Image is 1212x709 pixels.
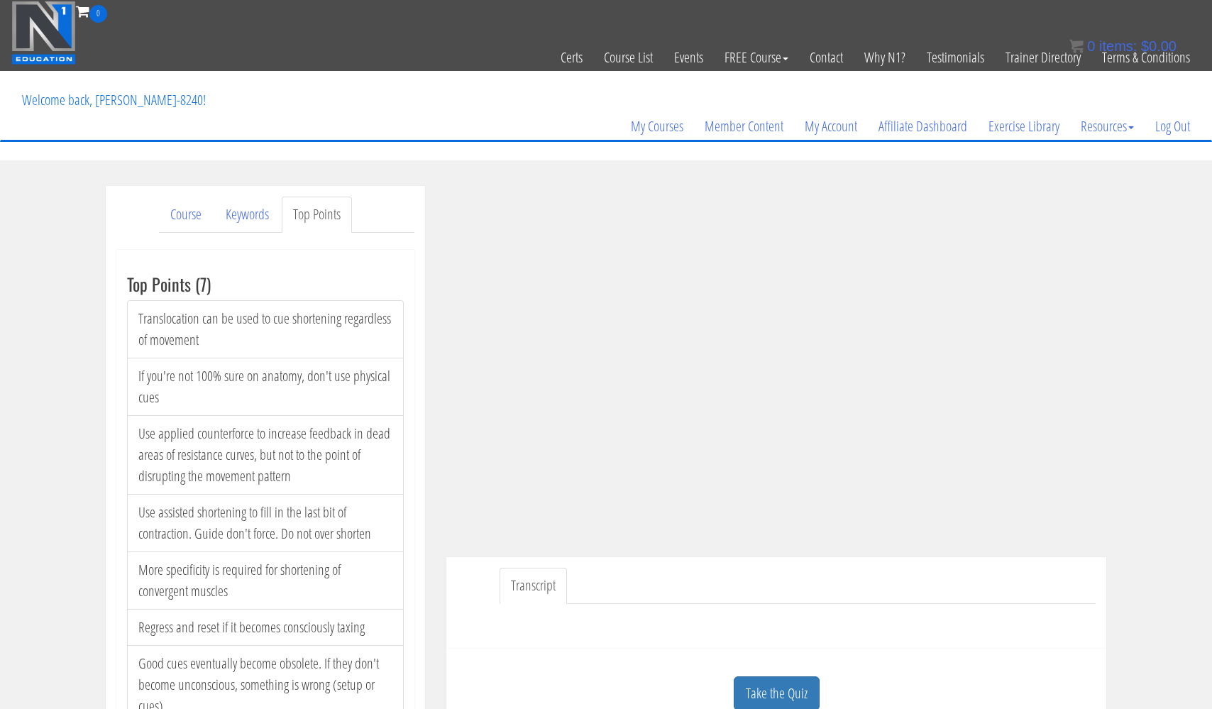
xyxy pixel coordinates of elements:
span: $ [1141,38,1149,54]
a: My Courses [620,92,694,160]
a: FREE Course [714,23,799,92]
a: Contact [799,23,854,92]
li: Translocation can be used to cue shortening regardless of movement [127,300,404,358]
li: Regress and reset if it becomes consciously taxing [127,609,404,646]
a: Transcript [500,568,567,604]
a: Terms & Conditions [1091,23,1201,92]
span: items: [1099,38,1137,54]
a: Certs [550,23,593,92]
a: Keywords [214,197,280,233]
a: My Account [794,92,868,160]
li: If you're not 100% sure on anatomy, don't use physical cues [127,358,404,416]
a: Trainer Directory [995,23,1091,92]
a: 0 items: $0.00 [1069,38,1177,54]
a: Top Points [282,197,352,233]
img: icon11.png [1069,39,1084,53]
a: Exercise Library [978,92,1070,160]
a: Course List [593,23,663,92]
bdi: 0.00 [1141,38,1177,54]
a: Course [159,197,213,233]
a: Log Out [1145,92,1201,160]
a: Events [663,23,714,92]
a: Member Content [694,92,794,160]
li: More specificity is required for shortening of convergent muscles [127,551,404,610]
img: n1-education [11,1,76,65]
li: Use assisted shortening to fill in the last bit of contraction. Guide don't force. Do not over sh... [127,494,404,552]
a: Affiliate Dashboard [868,92,978,160]
a: Why N1? [854,23,916,92]
a: 0 [76,1,107,21]
p: Welcome back, [PERSON_NAME]-8240! [11,72,216,128]
span: 0 [89,5,107,23]
a: Resources [1070,92,1145,160]
a: Testimonials [916,23,995,92]
h3: Top Points (7) [127,275,404,293]
li: Use applied counterforce to increase feedback in dead areas of resistance curves, but not to the ... [127,415,404,495]
span: 0 [1087,38,1095,54]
